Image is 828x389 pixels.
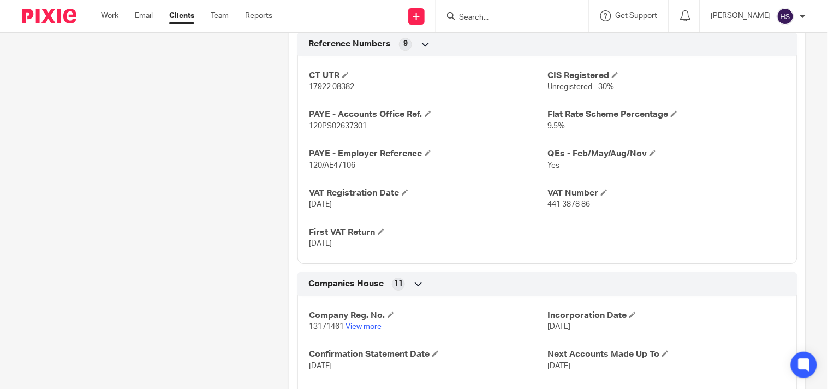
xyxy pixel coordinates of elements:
span: 11 [394,278,403,289]
input: Search [458,13,556,23]
span: 9 [403,38,408,49]
a: Work [101,10,118,21]
h4: PAYE - Employer Reference [309,148,547,160]
h4: CIS Registered [547,70,786,81]
a: Team [211,10,229,21]
span: [DATE] [309,240,332,247]
span: [DATE] [547,362,570,370]
h4: QEs - Feb/May/Aug/Nov [547,148,786,160]
a: View more [346,323,382,331]
span: [DATE] [309,201,332,208]
span: Reference Numbers [308,38,391,50]
span: 441 3878 86 [547,201,590,208]
a: Reports [245,10,272,21]
h4: Confirmation Statement Date [309,349,547,360]
a: Email [135,10,153,21]
h4: VAT Number [547,187,786,199]
span: Get Support [616,12,658,20]
span: Yes [547,162,559,169]
h4: PAYE - Accounts Office Ref. [309,109,547,120]
span: 120PS02637301 [309,122,367,130]
h4: Company Reg. No. [309,310,547,321]
h4: CT UTR [309,70,547,81]
span: 9.5% [547,122,565,130]
h4: Next Accounts Made Up To [547,349,786,360]
span: Unregistered - 30% [547,83,614,91]
h4: Flat Rate Scheme Percentage [547,109,786,120]
span: [DATE] [547,323,570,331]
span: 13171461 [309,323,344,331]
h4: Incorporation Date [547,310,786,321]
a: Clients [169,10,194,21]
img: Pixie [22,9,76,23]
img: svg%3E [777,8,794,25]
p: [PERSON_NAME] [711,10,771,21]
span: 120/AE47106 [309,162,355,169]
h4: First VAT Return [309,227,547,238]
span: 17922 08382 [309,83,354,91]
h4: VAT Registration Date [309,187,547,199]
span: Companies House [308,278,384,290]
span: [DATE] [309,362,332,370]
